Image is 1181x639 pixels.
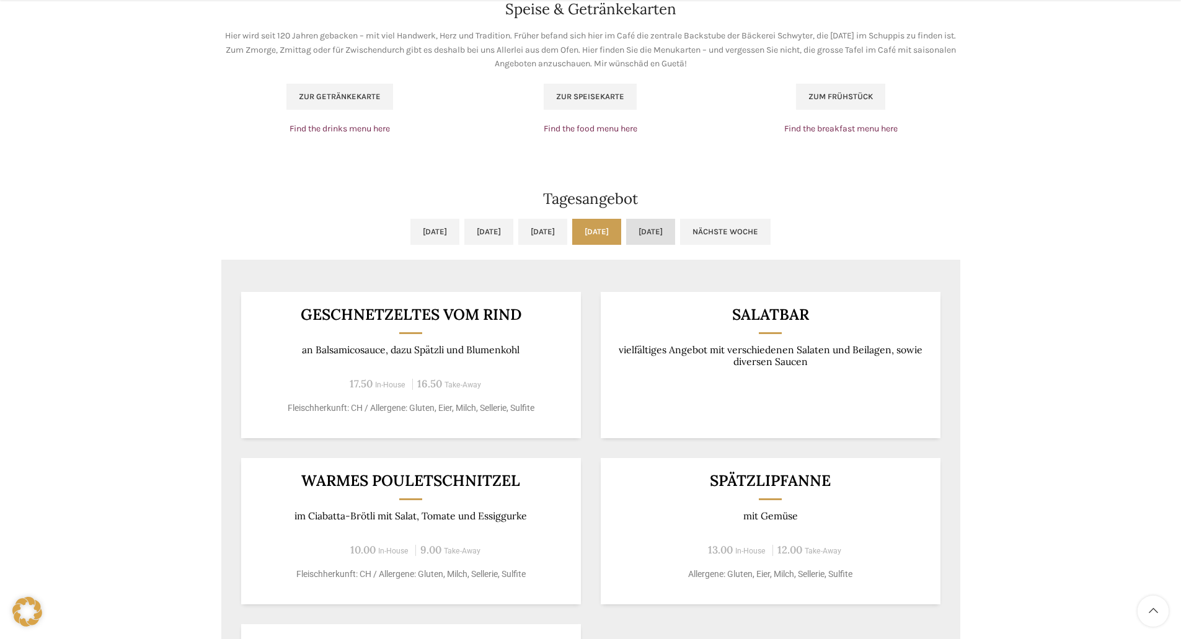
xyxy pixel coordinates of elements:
span: 10.00 [350,543,376,557]
p: Allergene: Gluten, Eier, Milch, Sellerie, Sulfite [616,568,925,581]
span: Zum Frühstück [808,92,873,102]
a: [DATE] [518,219,567,245]
p: Fleischherkunft: CH / Allergene: Gluten, Milch, Sellerie, Sulfite [256,568,565,581]
span: Zur Getränkekarte [299,92,381,102]
span: In-House [735,547,766,555]
h2: Tagesangebot [221,192,960,206]
h3: Salatbar [616,307,925,322]
p: Hier wird seit 120 Jahren gebacken – mit viel Handwerk, Herz und Tradition. Früher befand sich hi... [221,29,960,71]
p: an Balsamicosauce, dazu Spätzli und Blumenkohl [256,344,565,356]
span: Take-Away [805,547,841,555]
a: Zum Frühstück [796,84,885,110]
a: [DATE] [626,219,675,245]
h3: Spätzlipfanne [616,473,925,488]
a: Nächste Woche [680,219,771,245]
a: Zur Speisekarte [544,84,637,110]
a: Find the food menu here [544,123,637,134]
a: [DATE] [464,219,513,245]
h3: Warmes Pouletschnitzel [256,473,565,488]
a: Scroll to top button [1138,596,1169,627]
a: Find the breakfast menu here [784,123,898,134]
p: Fleischherkunft: CH / Allergene: Gluten, Eier, Milch, Sellerie, Sulfite [256,402,565,415]
span: In-House [378,547,409,555]
p: vielfältiges Angebot mit verschiedenen Salaten und Beilagen, sowie diversen Saucen [616,344,925,368]
span: 13.00 [708,543,733,557]
span: 9.00 [420,543,441,557]
a: Find the drinks menu here [290,123,390,134]
a: [DATE] [410,219,459,245]
p: im Ciabatta-Brötli mit Salat, Tomate und Essiggurke [256,510,565,522]
h2: Speise & Getränkekarten [221,2,960,17]
span: In-House [375,381,405,389]
p: mit Gemüse [616,510,925,522]
a: [DATE] [572,219,621,245]
h3: Geschnetzeltes vom Rind [256,307,565,322]
span: 12.00 [777,543,802,557]
span: Zur Speisekarte [556,92,624,102]
span: Take-Away [444,547,480,555]
span: Take-Away [445,381,481,389]
a: Zur Getränkekarte [286,84,393,110]
span: 16.50 [417,377,442,390]
span: 17.50 [350,377,373,390]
